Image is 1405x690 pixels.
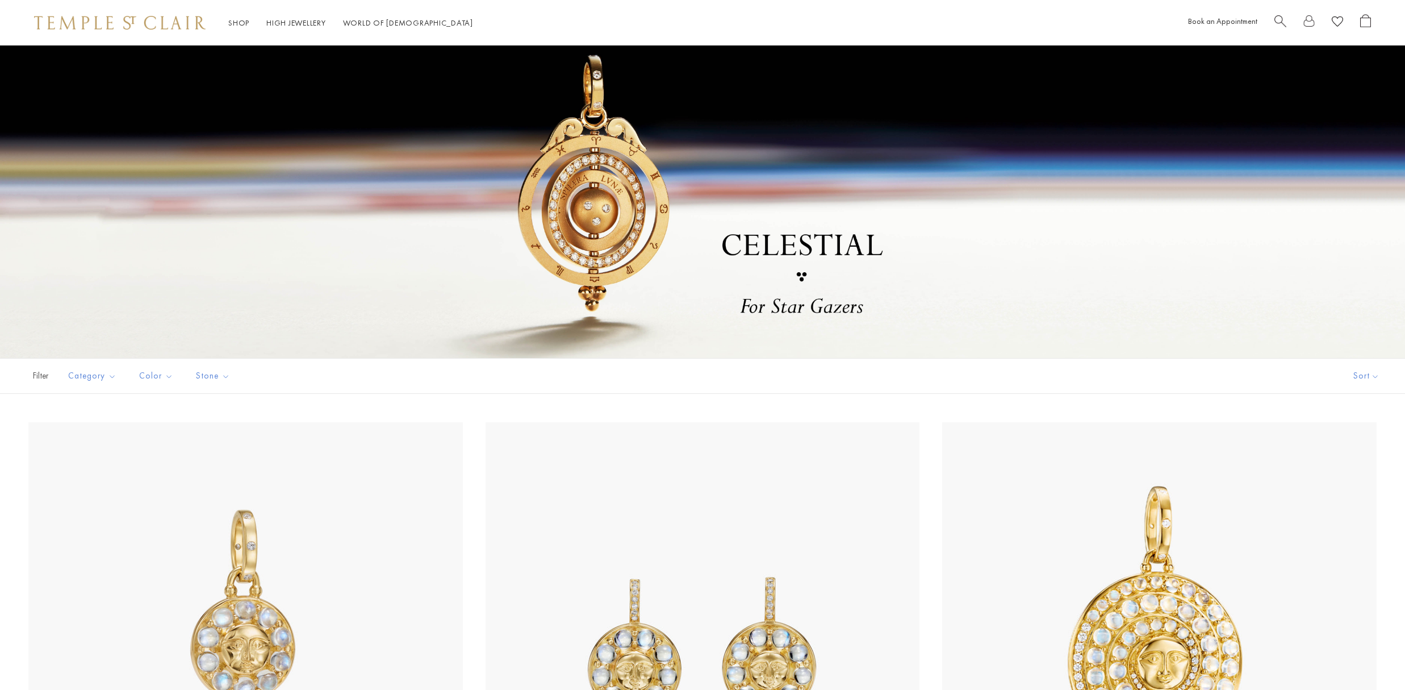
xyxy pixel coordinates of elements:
button: Stone [187,363,239,389]
img: Temple St. Clair [34,16,206,30]
a: Open Shopping Bag [1360,14,1371,32]
span: Category [62,369,125,383]
button: Category [60,363,125,389]
a: World of [DEMOGRAPHIC_DATA]World of [DEMOGRAPHIC_DATA] [343,18,473,28]
button: Color [131,363,182,389]
span: Stone [190,369,239,383]
nav: Main navigation [228,16,473,30]
a: View Wishlist [1332,14,1343,32]
a: Book an Appointment [1188,16,1257,26]
a: High JewelleryHigh Jewellery [266,18,326,28]
a: Search [1274,14,1286,32]
span: Color [133,369,182,383]
a: ShopShop [228,18,249,28]
button: Show sort by [1328,359,1405,393]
